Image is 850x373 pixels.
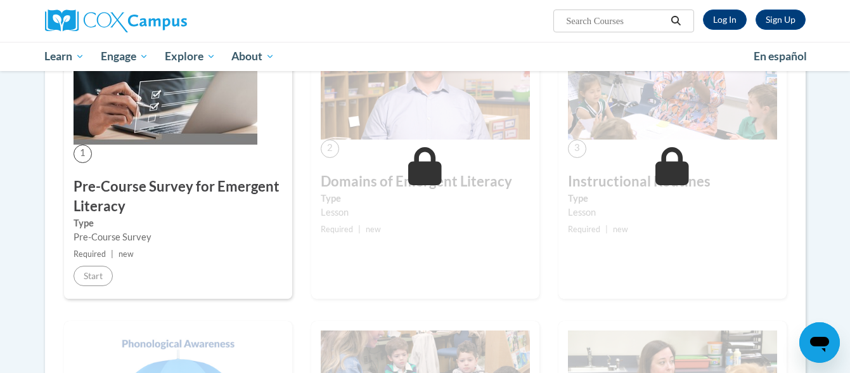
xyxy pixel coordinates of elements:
span: Required [321,225,353,234]
span: new [119,249,134,259]
a: Log In [703,10,747,30]
a: About [223,42,283,71]
a: En español [745,43,815,70]
span: new [366,225,381,234]
button: Search [666,13,685,29]
span: 2 [321,140,339,158]
label: Type [321,192,530,206]
button: Start [74,266,113,286]
img: Cox Campus [45,10,187,32]
div: Lesson [321,206,530,219]
a: Engage [93,42,157,71]
label: Type [568,192,777,206]
div: Lesson [568,206,777,219]
a: Explore [157,42,224,71]
div: Main menu [26,42,825,71]
span: En español [754,49,807,63]
iframe: Button to launch messaging window [799,322,840,363]
input: Search Courses [565,13,666,29]
span: 1 [74,145,92,163]
span: Learn [44,49,84,64]
a: Cox Campus [45,10,286,32]
img: Course Image [568,22,777,140]
span: About [231,49,274,64]
label: Type [74,216,283,230]
span: new [613,225,628,234]
span: Required [568,225,600,234]
h3: Instructional Routines [568,172,777,192]
div: Pre-Course Survey [74,230,283,244]
img: Course Image [74,22,257,145]
span: | [358,225,361,234]
span: Engage [101,49,148,64]
a: Learn [37,42,93,71]
img: Course Image [321,22,530,140]
a: Register [756,10,806,30]
span: | [111,249,113,259]
span: Required [74,249,106,259]
h3: Domains of Emergent Literacy [321,172,530,192]
h3: Pre-Course Survey for Emergent Literacy [74,177,283,216]
span: 3 [568,140,586,158]
span: Explore [165,49,216,64]
span: | [605,225,608,234]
